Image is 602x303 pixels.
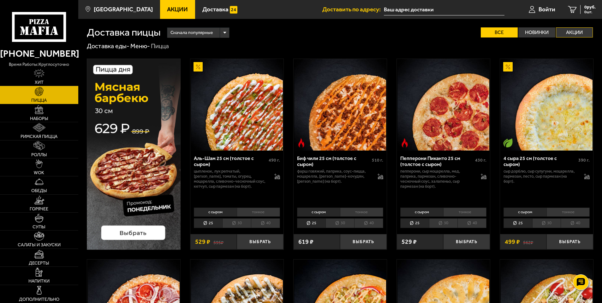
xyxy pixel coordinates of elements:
img: Острое блюдо [400,138,409,148]
s: 562 ₽ [523,239,533,245]
li: 30 [222,218,251,228]
span: Акции [167,6,188,12]
li: 40 [561,218,590,228]
span: Напитки [28,279,50,283]
img: 4 сыра 25 см (толстое с сыром) [500,59,593,151]
span: Горячее [30,207,48,211]
span: Доставить по адресу: [322,6,384,12]
li: тонкое [546,208,590,216]
span: WOK [34,171,44,175]
img: Вегетарианское блюдо [503,138,513,148]
li: 25 [504,218,532,228]
li: 40 [457,218,486,228]
li: 30 [429,218,458,228]
a: АкционныйВегетарианское блюдо4 сыра 25 см (толстое с сыром) [500,59,593,151]
img: Биф чили 25 см (толстое с сыром) [294,59,387,151]
img: Пепперони Пиканто 25 см (толстое с сыром) [397,59,490,151]
s: 595 ₽ [213,239,224,245]
img: Акционный [503,62,513,71]
p: фарш говяжий, паприка, соус-пицца, моцарелла, [PERSON_NAME]-кочудян, [PERSON_NAME] (на борт). [297,169,372,184]
span: 490 г . [269,157,280,163]
li: с сыром [400,208,443,216]
li: 40 [251,218,280,228]
span: Роллы [31,153,47,157]
input: Ваш адрес доставки [384,4,504,15]
li: тонкое [443,208,486,216]
span: Римская пицца [21,134,57,139]
span: Доставка [202,6,229,12]
li: с сыром [297,208,340,216]
li: с сыром [504,208,546,216]
label: Все [481,27,518,37]
li: 30 [532,218,561,228]
a: Острое блюдоБиф чили 25 см (толстое с сыром) [294,59,387,151]
span: Десерты [29,261,49,266]
img: Аль-Шам 25 см (толстое с сыром) [190,59,283,151]
span: 619 ₽ [298,239,313,245]
span: 430 г . [475,157,486,163]
li: 25 [297,218,326,228]
button: Выбрать [443,234,490,249]
span: Сначала популярные [170,27,213,39]
span: 499 ₽ [505,239,520,245]
img: Акционный [194,62,203,71]
button: Выбрать [546,234,593,249]
div: Аль-Шам 25 см (толстое с сыром) [194,155,269,167]
span: 0 руб. [584,5,596,9]
div: 4 сыра 25 см (толстое с сыром) [504,155,578,167]
span: Обеды [31,189,47,193]
span: Пицца [31,98,47,103]
span: Войти [539,6,555,12]
span: Дополнительно [19,297,59,302]
label: Акции [556,27,593,37]
div: Биф чили 25 см (толстое с сыром) [297,155,372,167]
img: Острое блюдо [297,138,306,148]
span: Салаты и закуски [18,243,61,247]
span: 510 г . [372,157,383,163]
img: 15daf4d41897b9f0e9f617042186c801.svg [230,6,237,14]
a: Доставка еды- [87,42,129,50]
span: 529 ₽ [195,239,210,245]
span: 529 ₽ [402,239,417,245]
div: Пицца [151,42,169,50]
p: сыр дорблю, сыр сулугуни, моцарелла, пармезан, песто, сыр пармезан (на борт). [504,169,578,184]
li: 30 [325,218,354,228]
a: Меню- [130,42,150,50]
span: 390 г . [578,157,590,163]
li: тонкое [340,208,383,216]
a: Острое блюдоПепперони Пиканто 25 см (толстое с сыром) [397,59,490,151]
li: 25 [400,218,429,228]
label: Новинки [518,27,555,37]
a: АкционныйАль-Шам 25 см (толстое с сыром) [190,59,283,151]
div: Пепперони Пиканто 25 см (толстое с сыром) [400,155,475,167]
span: [GEOGRAPHIC_DATA] [94,6,153,12]
li: тонкое [237,208,280,216]
button: Выбрать [340,234,387,249]
p: пепперони, сыр Моцарелла, мед, паприка, пармезан, сливочно-чесночный соус, халапеньо, сыр пармеза... [400,169,475,189]
span: 0 шт. [584,10,596,14]
li: 25 [194,218,223,228]
h1: Доставка пиццы [87,27,161,37]
li: с сыром [194,208,237,216]
p: цыпленок, лук репчатый, [PERSON_NAME], томаты, огурец, моцарелла, сливочно-чесночный соус, кетчуп... [194,169,268,189]
span: Хит [35,80,44,85]
span: Супы [33,225,45,229]
li: 40 [354,218,383,228]
span: Наборы [30,117,48,121]
button: Выбрать [237,234,283,249]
